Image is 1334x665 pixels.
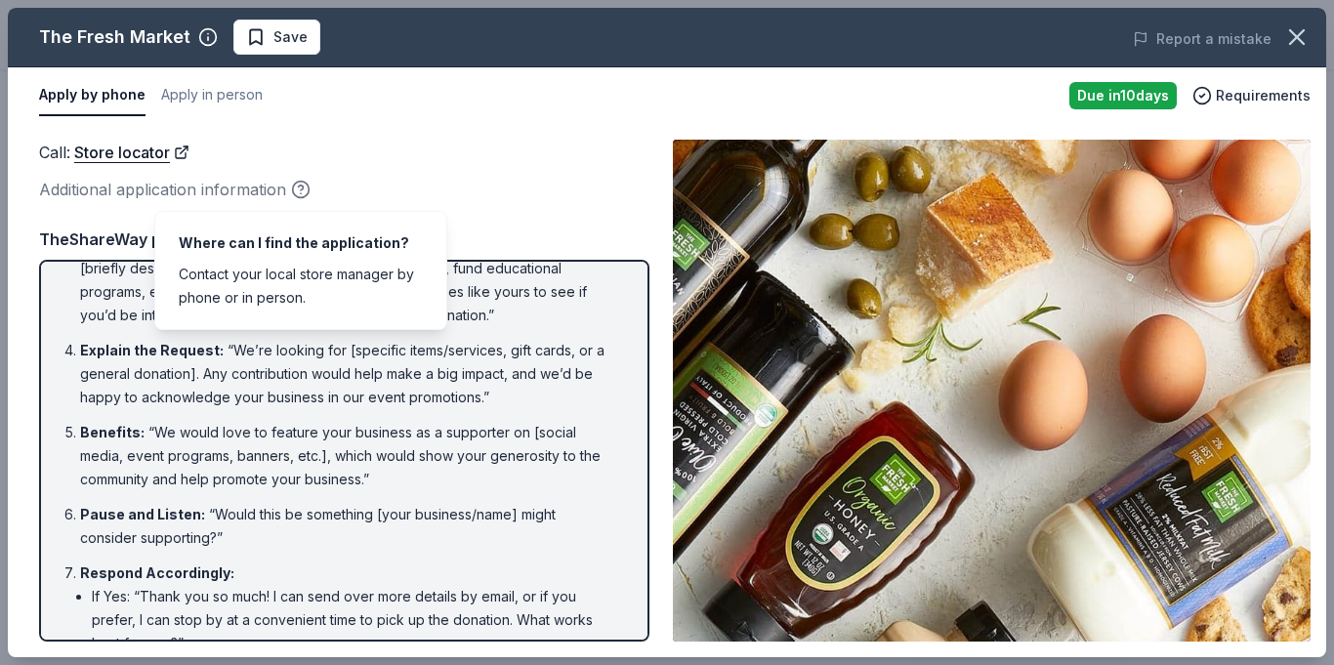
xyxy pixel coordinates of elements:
[161,75,263,116] button: Apply in person
[92,585,620,655] li: If Yes: “Thank you so much! I can send over more details by email, or if you prefer, I can stop b...
[154,211,447,330] div: Contact your local store manager by phone or in person.
[80,564,234,581] span: Respond Accordingly :
[80,339,620,409] li: “We’re looking for [specific items/services, gift cards, or a general donation]. Any contribution...
[39,140,649,165] div: Call :
[80,421,620,491] li: “We would love to feature your business as a supporter on [social media, event programs, banners,...
[673,140,1311,642] img: Image for The Fresh Market
[273,25,308,49] span: Save
[80,503,620,550] li: “Would this be something [your business/name] might consider supporting?”
[39,21,190,53] div: The Fresh Market
[39,227,649,252] div: TheShareWay phone tips
[80,506,205,522] span: Pause and Listen :
[1069,82,1177,109] div: Due in 10 days
[179,231,423,255] div: Where can I find the application?
[39,177,649,202] div: Additional application information
[1216,84,1311,107] span: Requirements
[1192,84,1311,107] button: Requirements
[39,75,146,116] button: Apply by phone
[1133,27,1271,51] button: Report a mistake
[74,140,189,165] a: Store locator
[80,424,145,440] span: Benefits :
[233,20,320,55] button: Save
[80,342,224,358] span: Explain the Request :
[80,233,620,327] li: “The reason I’m calling is that we’re hosting a fundraiser on [date] to [briefly describe the pur...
